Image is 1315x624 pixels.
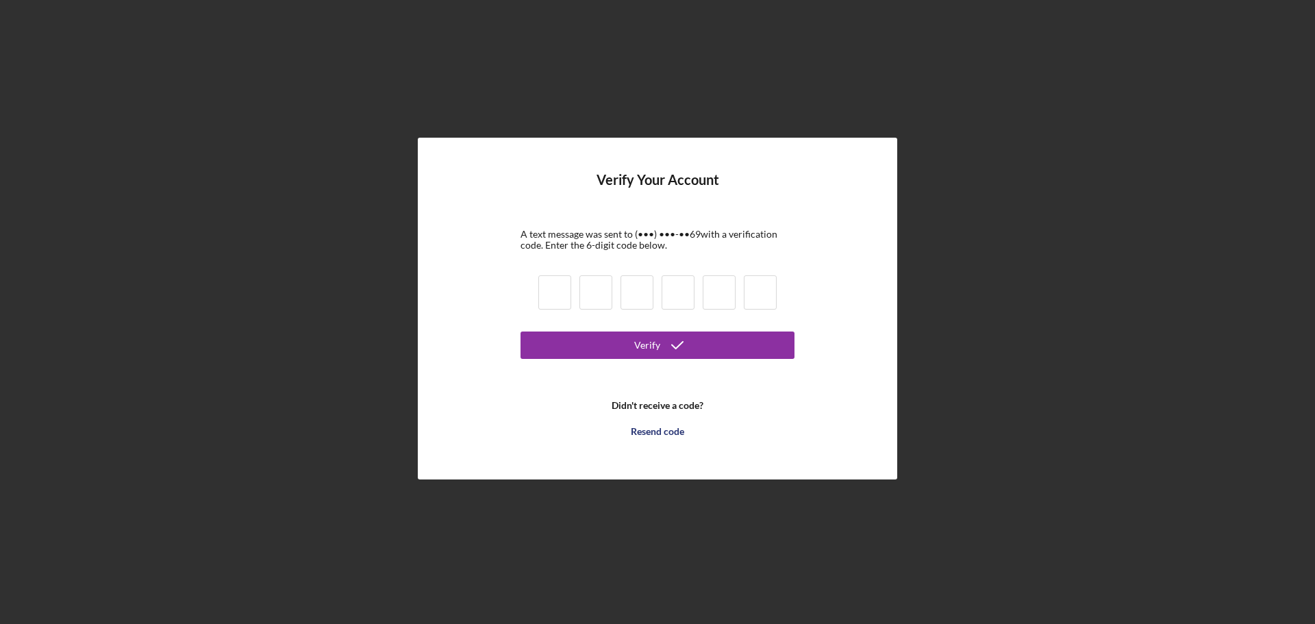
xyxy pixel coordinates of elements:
[597,172,719,208] h4: Verify Your Account
[521,332,794,359] button: Verify
[521,229,794,251] div: A text message was sent to (•••) •••-•• 69 with a verification code. Enter the 6-digit code below.
[521,418,794,445] button: Resend code
[631,418,684,445] div: Resend code
[634,332,660,359] div: Verify
[612,400,703,411] b: Didn't receive a code?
